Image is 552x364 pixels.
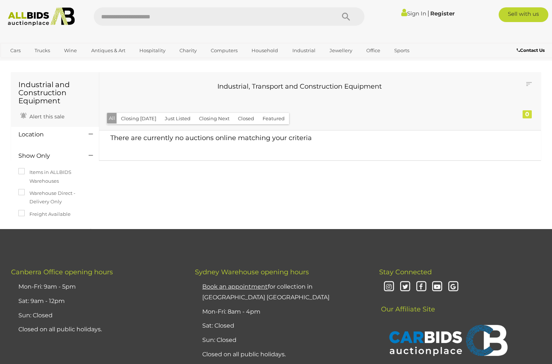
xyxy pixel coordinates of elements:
[234,113,259,124] button: Closed
[325,44,357,57] a: Jewellery
[379,268,432,276] span: Stay Connected
[427,9,429,17] span: |
[517,46,546,54] a: Contact Us
[200,319,360,333] li: Sat: Closed
[362,44,385,57] a: Office
[110,134,312,142] span: There are currently no auctions online matching your criteria
[18,210,71,218] label: Freight Available
[431,281,444,293] i: Youtube
[195,113,234,124] button: Closing Next
[112,83,487,90] h3: Industrial, Transport and Construction Equipment
[28,113,64,120] span: Alert this sale
[160,113,195,124] button: Just Listed
[18,153,78,159] h4: Show Only
[328,7,364,26] button: Search
[59,44,82,57] a: Wine
[195,268,309,276] span: Sydney Warehouse opening hours
[258,113,289,124] button: Featured
[4,7,79,26] img: Allbids.com.au
[247,44,283,57] a: Household
[117,113,161,124] button: Closing [DATE]
[6,57,67,69] a: [GEOGRAPHIC_DATA]
[200,305,360,319] li: Mon-Fri: 8am - 4pm
[18,189,92,206] label: Warehouse Direct - Delivery Only
[17,322,177,337] li: Closed on all public holidays.
[200,333,360,347] li: Sun: Closed
[206,44,242,57] a: Computers
[499,7,548,22] a: Sell with us
[17,308,177,323] li: Sun: Closed
[17,294,177,308] li: Sat: 9am - 12pm
[175,44,202,57] a: Charity
[18,168,92,185] label: Items in ALLBIDS Warehouses
[430,10,455,17] a: Register
[18,81,92,105] h1: Industrial and Construction Equipment
[18,131,78,138] h4: Location
[202,283,330,301] a: Book an appointmentfor collection in [GEOGRAPHIC_DATA] [GEOGRAPHIC_DATA]
[202,283,268,290] u: Book an appointment
[415,281,428,293] i: Facebook
[383,281,396,293] i: Instagram
[30,44,55,57] a: Trucks
[11,268,113,276] span: Canberra Office opening hours
[523,110,532,118] div: 0
[18,228,78,235] h4: Category
[379,294,435,313] span: Our Affiliate Site
[389,44,414,57] a: Sports
[107,113,117,124] button: All
[399,281,412,293] i: Twitter
[6,44,25,57] a: Cars
[517,47,545,53] b: Contact Us
[200,347,360,362] li: Closed on all public holidays.
[86,44,130,57] a: Antiques & Art
[288,44,320,57] a: Industrial
[17,280,177,294] li: Mon-Fri: 9am - 5pm
[401,10,426,17] a: Sign In
[18,110,66,121] a: Alert this sale
[135,44,170,57] a: Hospitality
[447,281,460,293] i: Google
